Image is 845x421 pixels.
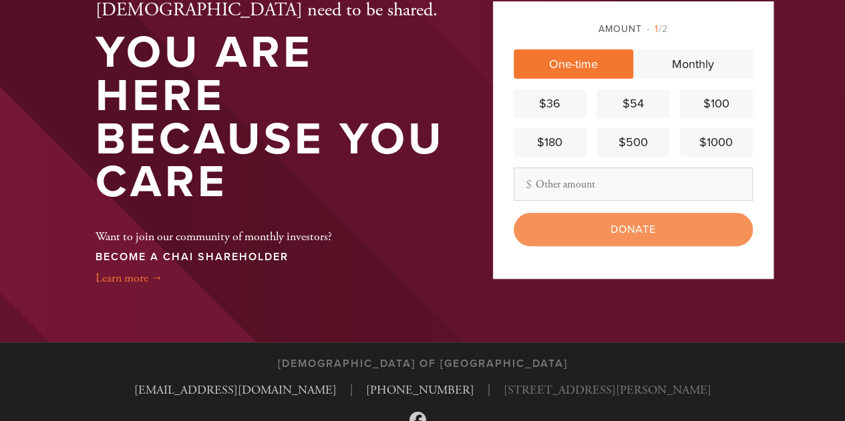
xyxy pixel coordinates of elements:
span: /2 [647,23,668,35]
h1: You are here because you care [96,31,450,203]
a: $100 [679,89,752,118]
h3: [DEMOGRAPHIC_DATA] of [GEOGRAPHIC_DATA] [278,358,568,370]
div: $180 [519,133,581,151]
div: $54 [602,95,664,113]
a: One-time [514,49,633,79]
a: $500 [597,128,669,157]
a: Learn more → [96,270,163,286]
a: $54 [597,89,669,118]
div: $36 [519,95,581,113]
a: $180 [514,128,586,157]
div: Want to join our community of monthly investors? [96,209,332,287]
a: $1000 [679,128,752,157]
a: [PHONE_NUMBER] [366,382,474,398]
span: | [488,381,490,399]
div: $1000 [685,133,747,151]
span: | [350,381,353,399]
input: Other amount [514,167,753,201]
span: [STREET_ADDRESS][PERSON_NAME] [504,381,711,399]
h3: BECOME A CHAI SHAREHOLDER [96,251,332,264]
a: Monthly [633,49,753,79]
a: [EMAIL_ADDRESS][DOMAIN_NAME] [134,382,337,398]
div: $500 [602,133,664,151]
div: Amount [514,22,753,36]
a: $36 [514,89,586,118]
div: $100 [685,95,747,113]
span: 1 [655,23,659,35]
